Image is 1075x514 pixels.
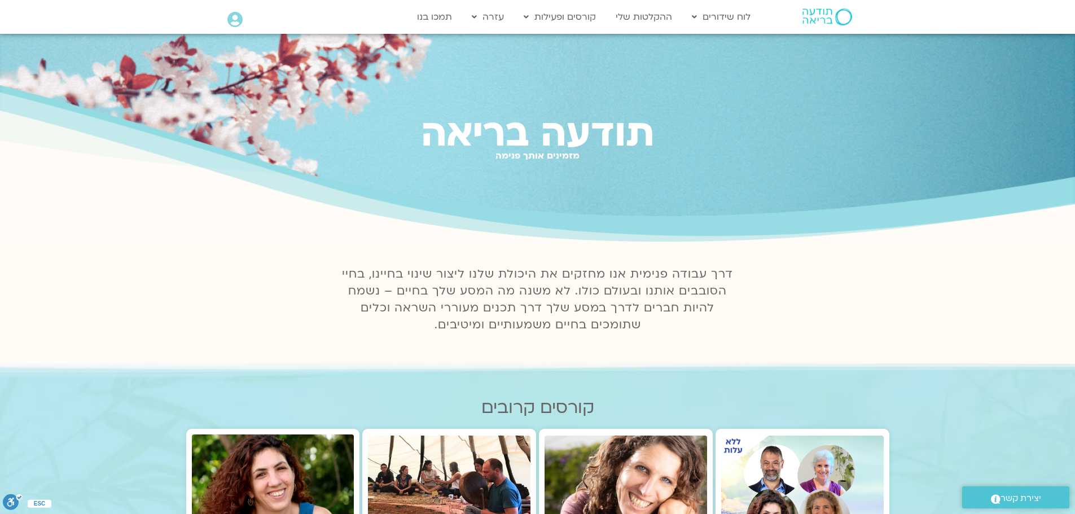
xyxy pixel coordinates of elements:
[518,6,602,28] a: קורסים ופעילות
[336,266,740,333] p: דרך עבודה פנימית אנו מחזקים את היכולת שלנו ליצור שינוי בחיינו, בחיי הסובבים אותנו ובעולם כולו. לא...
[686,6,756,28] a: לוח שידורים
[802,8,852,25] img: תודעה בריאה
[610,6,678,28] a: ההקלטות שלי
[962,486,1069,508] a: יצירת קשר
[466,6,510,28] a: עזרה
[1001,491,1041,506] span: יצירת קשר
[186,398,889,418] h2: קורסים קרובים
[411,6,458,28] a: תמכו בנו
